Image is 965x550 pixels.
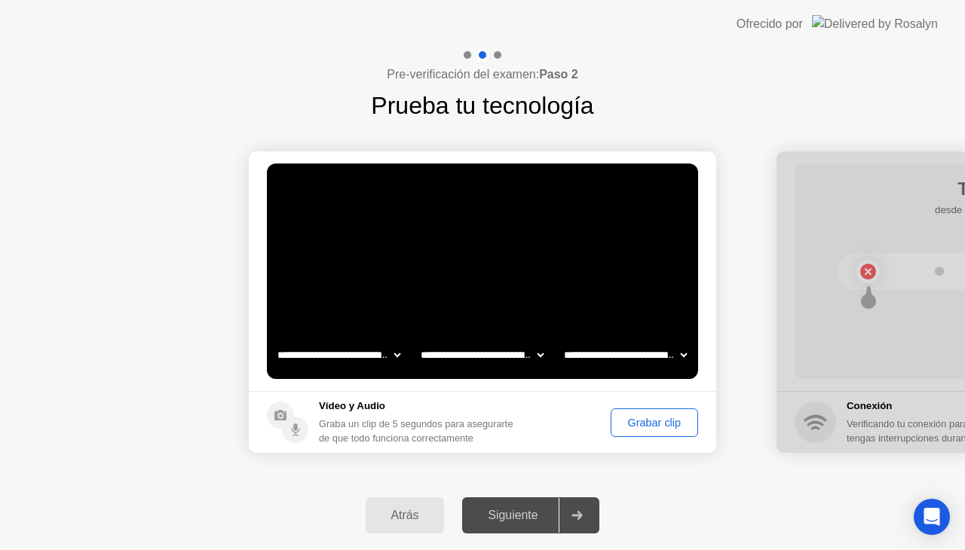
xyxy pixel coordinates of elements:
[418,340,547,370] select: Available speakers
[611,408,698,437] button: Grabar clip
[319,399,520,414] h5: Vídeo y Audio
[387,66,577,84] h4: Pre-verificación del examen:
[561,340,690,370] select: Available microphones
[914,499,950,535] div: Open Intercom Messenger
[812,15,938,32] img: Delivered by Rosalyn
[462,497,599,533] button: Siguiente
[616,417,693,429] div: Grabar clip
[319,417,520,445] div: Graba un clip de 5 segundos para asegurarte de que todo funciona correctamente
[737,15,803,33] div: Ofrecido por
[371,87,593,124] h1: Prueba tu tecnología
[366,497,445,533] button: Atrás
[539,68,578,81] b: Paso 2
[467,509,559,522] div: Siguiente
[274,340,403,370] select: Available cameras
[370,509,440,522] div: Atrás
